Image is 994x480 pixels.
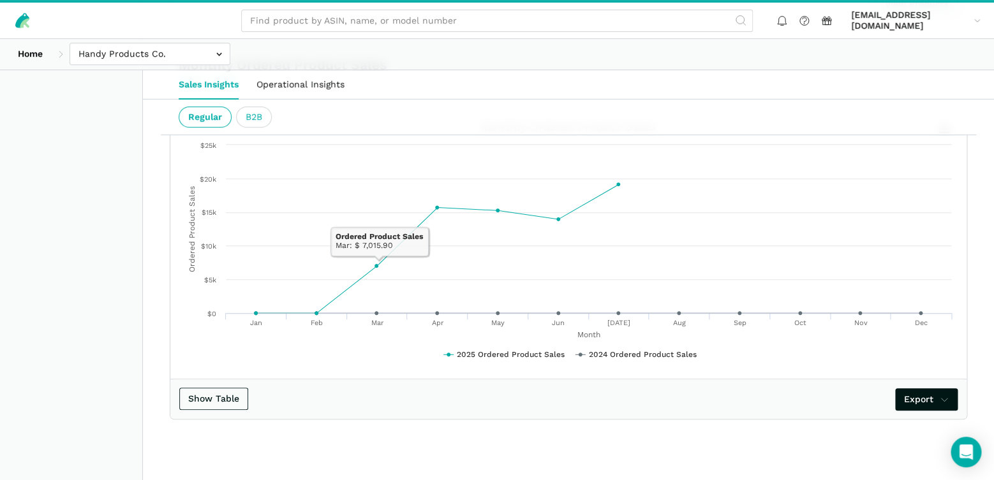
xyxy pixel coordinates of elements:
[207,310,216,318] text: $0
[236,106,272,128] ui-tab: B2B
[457,350,565,359] tspan: 2025 Ordered Product Sales
[734,319,746,327] text: Sep
[250,319,262,327] text: Jan
[311,319,323,327] text: Feb
[851,10,969,32] span: [EMAIL_ADDRESS][DOMAIN_NAME]
[179,106,232,128] ui-tab: Regular
[200,142,216,150] text: $25k
[170,70,248,99] a: Sales Insights
[432,319,444,327] text: Apr
[895,388,958,411] a: Export
[577,330,600,338] tspan: Month
[201,242,216,251] text: $10k
[854,319,868,327] text: Nov
[847,7,985,34] a: [EMAIL_ADDRESS][DOMAIN_NAME]
[607,319,630,327] text: [DATE]
[904,393,949,406] span: Export
[248,70,353,99] a: Operational Insights
[70,43,230,65] input: Handy Products Co.
[673,319,686,327] text: Aug
[204,276,216,284] text: $5k
[200,175,216,184] text: $20k
[9,43,52,65] a: Home
[491,319,505,327] text: May
[552,319,565,327] text: Jun
[589,350,697,359] tspan: 2024 Ordered Product Sales
[179,388,248,410] button: Show Table
[371,319,384,327] text: Mar
[202,208,216,217] text: $15k
[915,319,928,327] text: Dec
[951,437,981,467] div: Open Intercom Messenger
[188,185,197,272] tspan: Ordered Product Sales
[794,319,806,327] text: Oct
[241,10,753,32] input: Find product by ASIN, name, or model number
